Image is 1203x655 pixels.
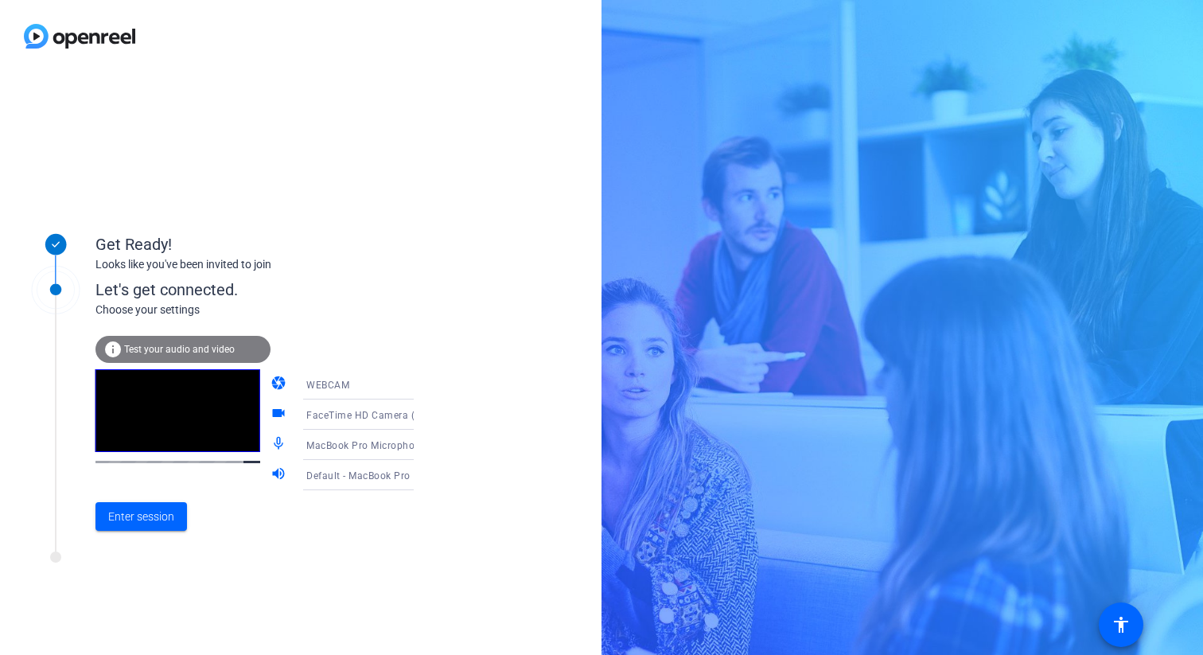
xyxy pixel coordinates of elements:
mat-icon: mic_none [271,435,290,454]
mat-icon: volume_up [271,466,290,485]
button: Enter session [95,502,187,531]
mat-icon: videocam [271,405,290,424]
span: FaceTime HD Camera (3A71:F4B5) [306,408,469,421]
span: WEBCAM [306,380,349,391]
mat-icon: info [103,340,123,359]
span: Enter session [108,509,174,525]
span: Default - MacBook Pro Speakers (Built-in) [306,469,498,482]
div: Let's get connected. [95,278,446,302]
mat-icon: camera [271,375,290,394]
span: MacBook Pro Microphone (Built-in) [306,439,469,451]
div: Looks like you've been invited to join [95,256,414,273]
div: Get Ready! [95,232,414,256]
span: Test your audio and video [124,344,235,355]
mat-icon: accessibility [1112,615,1131,634]
div: Choose your settings [95,302,446,318]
